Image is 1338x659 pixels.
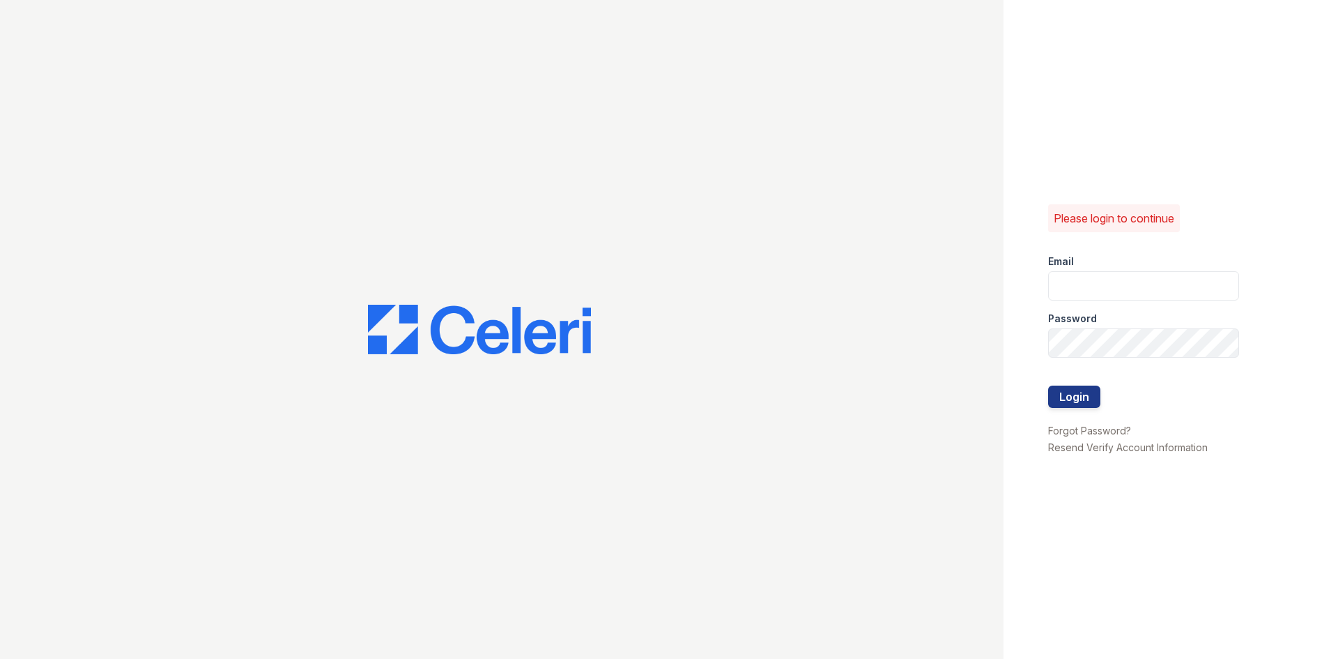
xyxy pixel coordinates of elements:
button: Login [1048,386,1100,408]
a: Resend Verify Account Information [1048,441,1208,453]
img: CE_Logo_Blue-a8612792a0a2168367f1c8372b55b34899dd931a85d93a1a3d3e32e68fde9ad4.png [368,305,591,355]
label: Password [1048,312,1097,326]
a: Forgot Password? [1048,425,1131,437]
label: Email [1048,255,1074,268]
p: Please login to continue [1054,210,1174,227]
